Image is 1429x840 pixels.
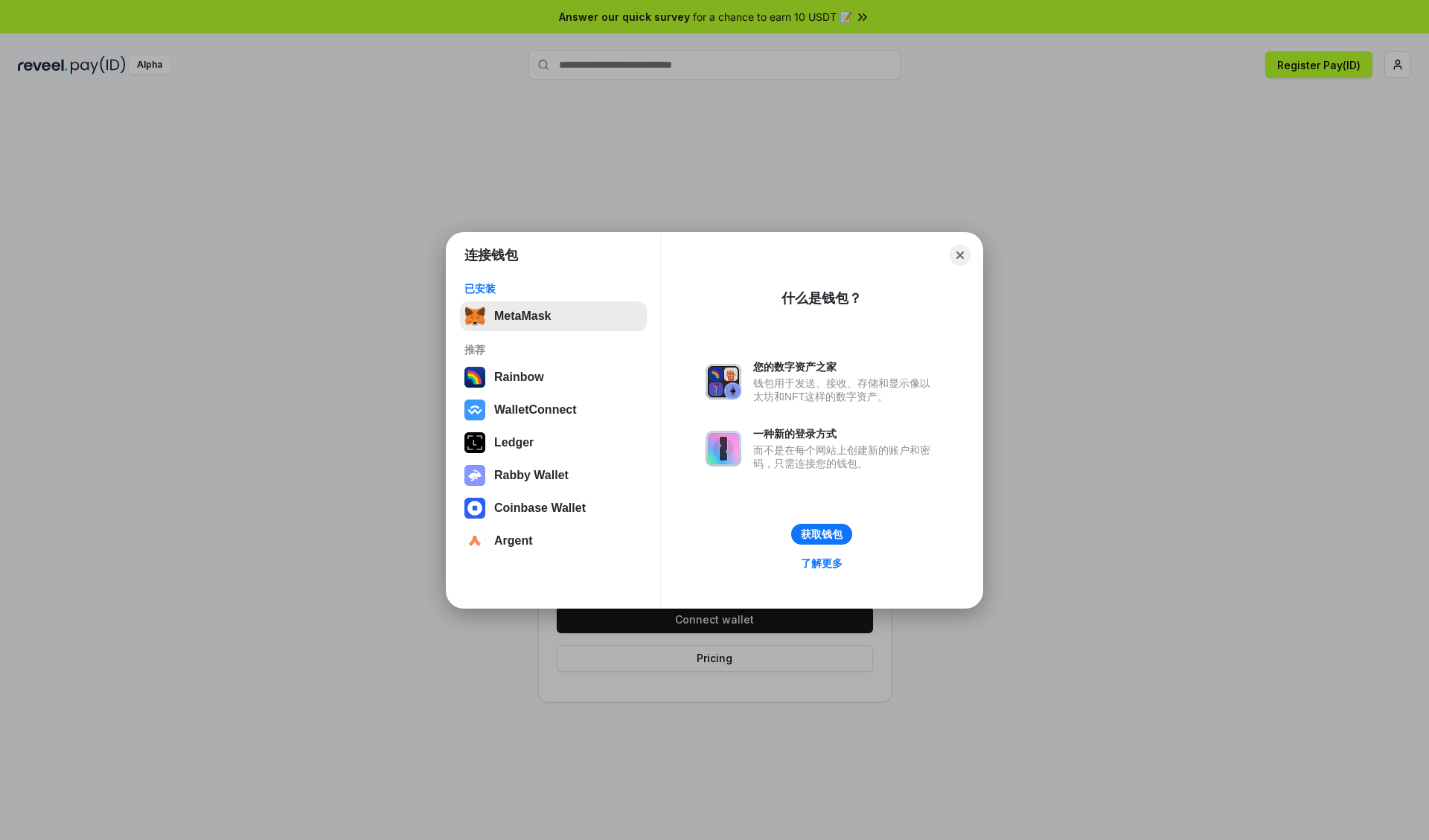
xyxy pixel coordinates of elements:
[460,301,647,331] button: MetaMask
[753,427,938,440] div: 一种新的登录方式
[706,431,741,467] img: svg+xml,%3Csvg%20xmlns%3D%22http%3A%2F%2Fwww.w3.org%2F2000%2Fsvg%22%20fill%3D%22none%22%20viewBox...
[464,246,518,264] h1: 连接钱包
[781,289,862,307] div: 什么是钱包？
[494,310,551,323] div: MetaMask
[706,364,741,400] img: svg+xml,%3Csvg%20xmlns%3D%22http%3A%2F%2Fwww.w3.org%2F2000%2Fsvg%22%20fill%3D%22none%22%20viewBox...
[464,306,485,327] img: svg+xml,%3Csvg%20fill%3D%22none%22%20height%3D%2233%22%20viewBox%3D%220%200%2035%2033%22%20width%...
[464,465,485,486] img: svg+xml,%3Csvg%20xmlns%3D%22http%3A%2F%2Fwww.w3.org%2F2000%2Fsvg%22%20fill%3D%22none%22%20viewBox...
[464,432,485,453] img: svg+xml,%3Csvg%20xmlns%3D%22http%3A%2F%2Fwww.w3.org%2F2000%2Fsvg%22%20width%3D%2228%22%20height%3...
[494,371,544,384] div: Rainbow
[801,557,843,570] div: 了解更多
[460,461,647,490] button: Rabby Wallet
[464,282,642,295] div: 已安装
[792,554,851,573] a: 了解更多
[464,530,485,551] img: svg+xml,%3Csvg%20width%3D%2228%22%20height%3D%2228%22%20viewBox%3D%220%200%2028%2028%22%20fill%3D...
[464,343,642,356] div: 推荐
[460,526,647,556] button: Argent
[753,360,938,373] div: 您的数字资产之家
[494,534,533,548] div: Argent
[494,436,534,449] div: Ledger
[460,395,647,425] button: WalletConnect
[801,528,843,541] div: 获取钱包
[460,428,647,458] button: Ledger
[464,400,485,420] img: svg+xml,%3Csvg%20width%3D%2228%22%20height%3D%2228%22%20viewBox%3D%220%200%2028%2028%22%20fill%3D...
[464,367,485,388] img: svg+xml,%3Csvg%20width%3D%22120%22%20height%3D%22120%22%20viewBox%3D%220%200%20120%20120%22%20fil...
[753,376,938,403] div: 钱包用于发送、接收、存储和显示像以太坊和NFT这样的数字资产。
[464,498,485,519] img: svg+xml,%3Csvg%20width%3D%2228%22%20height%3D%2228%22%20viewBox%3D%220%200%2028%2028%22%20fill%3D...
[494,501,586,515] div: Coinbase Wallet
[494,403,577,417] div: WalletConnect
[753,443,938,470] div: 而不是在每个网站上创建新的账户和密码，只需连接您的钱包。
[494,469,569,482] div: Rabby Wallet
[460,493,647,523] button: Coinbase Wallet
[460,362,647,392] button: Rainbow
[950,245,971,266] button: Close
[791,524,852,545] button: 获取钱包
